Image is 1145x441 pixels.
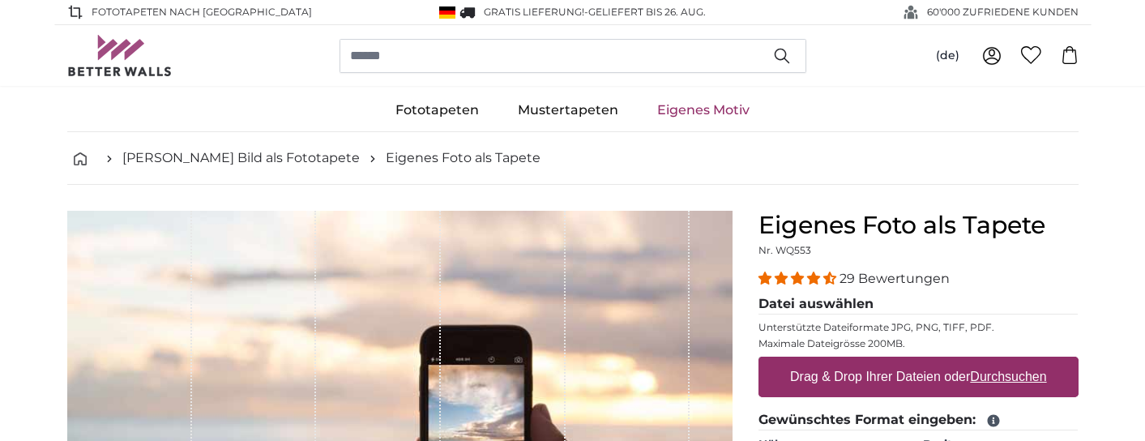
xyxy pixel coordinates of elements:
legend: Datei auswählen [758,294,1079,315]
p: Maximale Dateigrösse 200MB. [758,337,1079,350]
span: Nr. WQ553 [758,244,811,256]
a: [PERSON_NAME] Bild als Fototapete [122,148,360,168]
a: Eigenes Motiv [638,89,769,131]
label: Drag & Drop Ihrer Dateien oder [784,361,1053,393]
span: GRATIS Lieferung! [484,6,584,18]
u: Durchsuchen [970,370,1046,383]
span: Fototapeten nach [GEOGRAPHIC_DATA] [92,5,312,19]
a: Mustertapeten [498,89,638,131]
img: Deutschland [439,6,455,19]
button: (de) [923,41,972,71]
span: 60'000 ZUFRIEDENE KUNDEN [927,5,1079,19]
span: Geliefert bis 26. Aug. [588,6,706,18]
span: 29 Bewertungen [840,271,950,286]
a: Eigenes Foto als Tapete [386,148,540,168]
img: Betterwalls [67,35,173,76]
nav: breadcrumbs [67,132,1079,185]
legend: Gewünschtes Format eingeben: [758,410,1079,430]
p: Unterstützte Dateiformate JPG, PNG, TIFF, PDF. [758,321,1079,334]
h1: Eigenes Foto als Tapete [758,211,1079,240]
a: Fototapeten [376,89,498,131]
span: - [584,6,706,18]
span: 4.34 stars [758,271,840,286]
